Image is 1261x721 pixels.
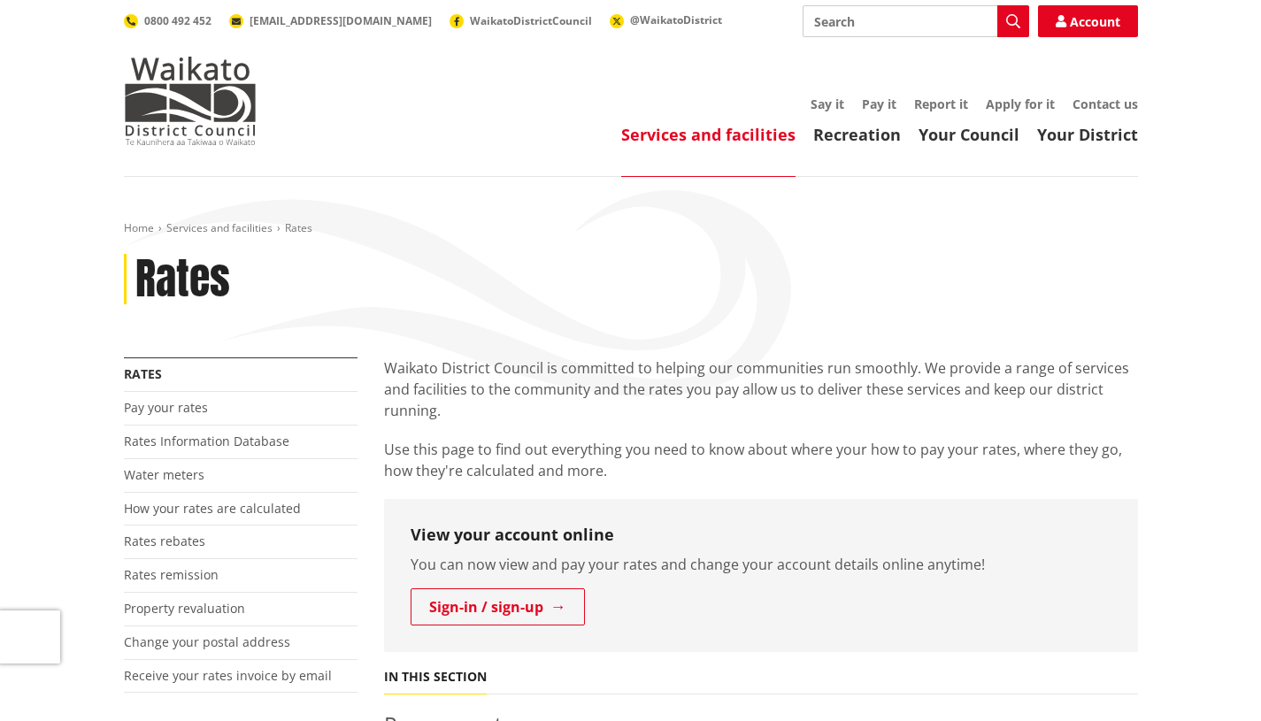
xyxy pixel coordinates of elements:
[986,96,1055,112] a: Apply for it
[411,588,585,625] a: Sign-in / sign-up
[411,554,1111,575] p: You can now view and pay your rates and change your account details online anytime!
[813,124,901,145] a: Recreation
[1038,5,1138,37] a: Account
[384,670,487,685] h5: In this section
[621,124,796,145] a: Services and facilities
[384,357,1138,421] p: Waikato District Council is committed to helping our communities run smoothly. We provide a range...
[630,12,722,27] span: @WaikatoDistrict
[124,566,219,583] a: Rates remission
[811,96,844,112] a: Say it
[124,399,208,416] a: Pay your rates
[124,433,289,449] a: Rates Information Database
[285,220,312,235] span: Rates
[610,12,722,27] a: @WaikatoDistrict
[919,124,1019,145] a: Your Council
[124,633,290,650] a: Change your postal address
[862,96,896,112] a: Pay it
[250,13,432,28] span: [EMAIL_ADDRESS][DOMAIN_NAME]
[166,220,273,235] a: Services and facilities
[450,13,592,28] a: WaikatoDistrictCouncil
[229,13,432,28] a: [EMAIL_ADDRESS][DOMAIN_NAME]
[124,667,332,684] a: Receive your rates invoice by email
[124,13,211,28] a: 0800 492 452
[411,525,1111,545] h3: View your account online
[124,220,154,235] a: Home
[124,500,301,517] a: How your rates are calculated
[1073,96,1138,112] a: Contact us
[914,96,968,112] a: Report it
[124,57,257,145] img: Waikato District Council - Te Kaunihera aa Takiwaa o Waikato
[384,439,1138,481] p: Use this page to find out everything you need to know about where your how to pay your rates, whe...
[124,533,205,549] a: Rates rebates
[1037,124,1138,145] a: Your District
[124,221,1138,236] nav: breadcrumb
[135,254,230,305] h1: Rates
[124,365,162,382] a: Rates
[124,466,204,483] a: Water meters
[124,600,245,617] a: Property revaluation
[803,5,1029,37] input: Search input
[470,13,592,28] span: WaikatoDistrictCouncil
[144,13,211,28] span: 0800 492 452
